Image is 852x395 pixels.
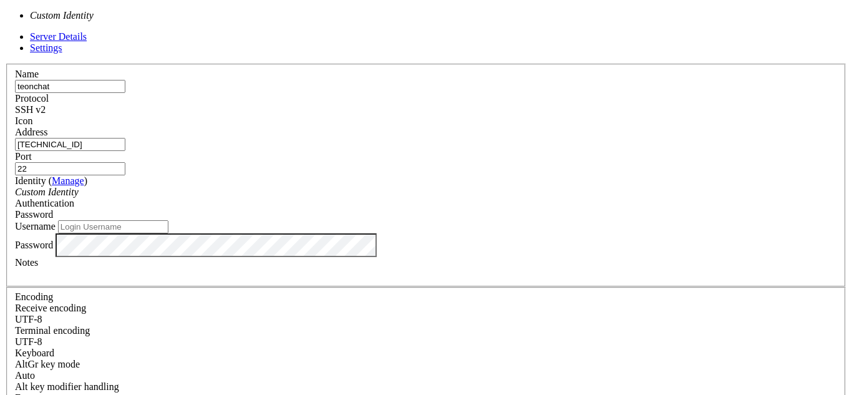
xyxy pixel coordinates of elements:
[15,175,87,186] label: Identity
[15,257,38,268] label: Notes
[15,187,837,198] div: Custom Identity
[30,31,87,42] a: Server Details
[15,104,46,115] span: SSH v2
[15,336,42,347] span: UTF-8
[15,314,837,325] div: UTF-8
[15,370,35,381] span: Auto
[15,198,74,208] label: Authentication
[15,162,125,175] input: Port Number
[15,209,53,220] span: Password
[15,314,42,324] span: UTF-8
[49,175,87,186] span: ( )
[15,221,56,232] label: Username
[15,336,837,348] div: UTF-8
[15,359,80,369] label: Set the expected encoding for data received from the host. If the encodings do not match, visual ...
[30,10,94,21] i: Custom Identity
[52,175,84,186] a: Manage
[15,80,125,93] input: Server Name
[15,370,837,381] div: Auto
[30,42,62,53] a: Settings
[15,104,837,115] div: SSH v2
[15,209,837,220] div: Password
[15,381,119,392] label: Controls how the Alt key is handled. Escape: Send an ESC prefix. 8-Bit: Add 128 to the typed char...
[15,127,47,137] label: Address
[15,239,53,250] label: Password
[15,348,54,358] label: Keyboard
[15,138,125,151] input: Host Name or IP
[15,115,32,126] label: Icon
[15,303,86,313] label: Set the expected encoding for data received from the host. If the encodings do not match, visual ...
[15,151,32,162] label: Port
[15,187,79,197] i: Custom Identity
[15,291,53,302] label: Encoding
[58,220,168,233] input: Login Username
[15,93,49,104] label: Protocol
[15,325,90,336] label: The default terminal encoding. ISO-2022 enables character map translations (like graphics maps). ...
[15,69,39,79] label: Name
